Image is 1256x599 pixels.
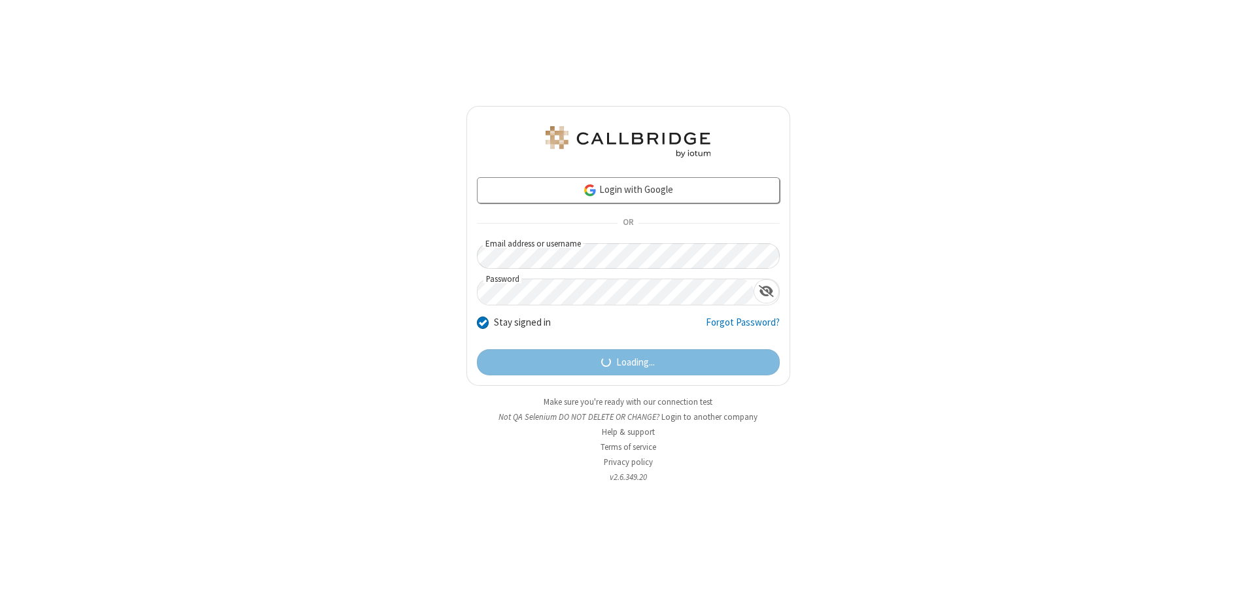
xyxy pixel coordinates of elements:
input: Email address or username [477,243,780,269]
img: google-icon.png [583,183,597,197]
a: Login with Google [477,177,780,203]
a: Terms of service [601,441,656,453]
img: QA Selenium DO NOT DELETE OR CHANGE [543,126,713,158]
span: OR [618,214,638,233]
button: Login to another company [661,411,758,423]
a: Help & support [602,426,655,437]
li: v2.6.349.20 [466,471,790,483]
div: Show password [754,279,779,303]
li: Not QA Selenium DO NOT DELETE OR CHANGE? [466,411,790,423]
a: Forgot Password? [706,315,780,340]
iframe: Chat [1223,565,1246,590]
span: Loading... [616,355,655,370]
label: Stay signed in [494,315,551,330]
a: Privacy policy [604,456,653,468]
button: Loading... [477,349,780,375]
input: Password [478,279,754,305]
a: Make sure you're ready with our connection test [544,396,712,407]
